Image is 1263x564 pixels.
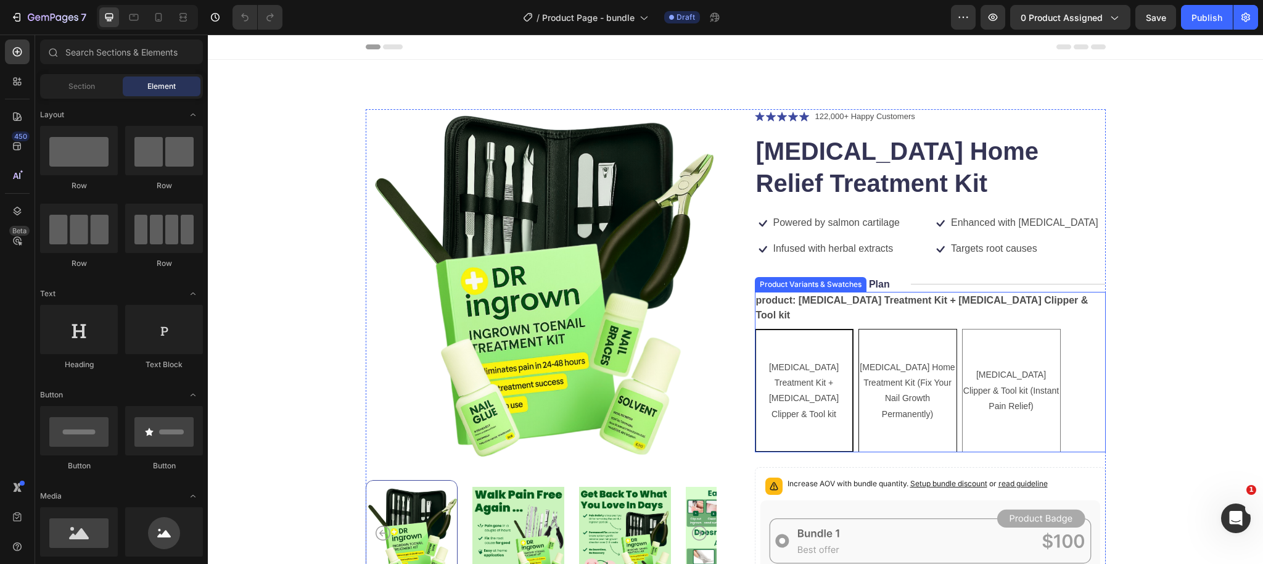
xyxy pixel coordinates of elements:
[1135,5,1176,30] button: Save
[40,359,118,370] div: Heading
[607,76,707,88] p: 122,000+ Happy Customers
[40,389,63,400] span: Button
[183,385,203,405] span: Toggle open
[1221,504,1251,533] iframe: Intercom live chat
[791,444,840,454] span: read guideline
[1146,12,1166,23] span: Save
[81,10,86,25] p: 7
[40,288,56,299] span: Text
[40,460,118,471] div: Button
[9,226,30,236] div: Beta
[547,99,898,166] h1: [MEDICAL_DATA] Home Relief Treatment Kit
[1191,11,1222,24] div: Publish
[566,182,692,195] p: Powered by salmon cartilage
[40,491,62,502] span: Media
[125,180,203,191] div: Row
[5,5,92,30] button: 7
[1181,5,1233,30] button: Publish
[547,257,898,289] legend: product: [MEDICAL_DATA] Treatment Kit + [MEDICAL_DATA] Clipper & Tool kit
[743,208,829,221] p: Targets root causes
[677,12,695,23] span: Draft
[40,39,203,64] input: Search Sections & Elements
[12,131,30,141] div: 450
[40,258,118,269] div: Row
[232,5,282,30] div: Undo/Redo
[542,11,635,24] span: Product Page - bundle
[702,444,780,454] span: Setup bundle discount
[183,284,203,304] span: Toggle open
[561,328,631,384] span: [MEDICAL_DATA] Treatment Kit + [MEDICAL_DATA] Clipper & Tool kit
[183,486,203,506] span: Toggle open
[68,81,95,92] span: Section
[40,109,64,120] span: Layout
[125,460,203,471] div: Button
[484,491,499,506] button: Carousel Next Arrow
[125,258,203,269] div: Row
[1010,5,1130,30] button: 0 product assigned
[147,81,176,92] span: Element
[755,335,851,376] span: [MEDICAL_DATA] Clipper & Tool kit (Instant Pain Relief)
[743,182,891,195] p: Enhanced with [MEDICAL_DATA]
[549,244,656,255] div: Product Variants & Swatches
[183,105,203,125] span: Toggle open
[125,359,203,370] div: Text Block
[537,11,540,24] span: /
[40,180,118,191] div: Row
[652,328,747,384] span: [MEDICAL_DATA] Home Treatment Kit (Fix Your Nail Growth Permanently)
[580,443,840,455] p: Increase AOV with bundle quantity.
[1246,485,1256,495] span: 1
[566,208,686,221] p: Infused with herbal extracts
[780,444,840,454] span: or
[208,35,1263,564] iframe: Design area
[1021,11,1103,24] span: 0 product assigned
